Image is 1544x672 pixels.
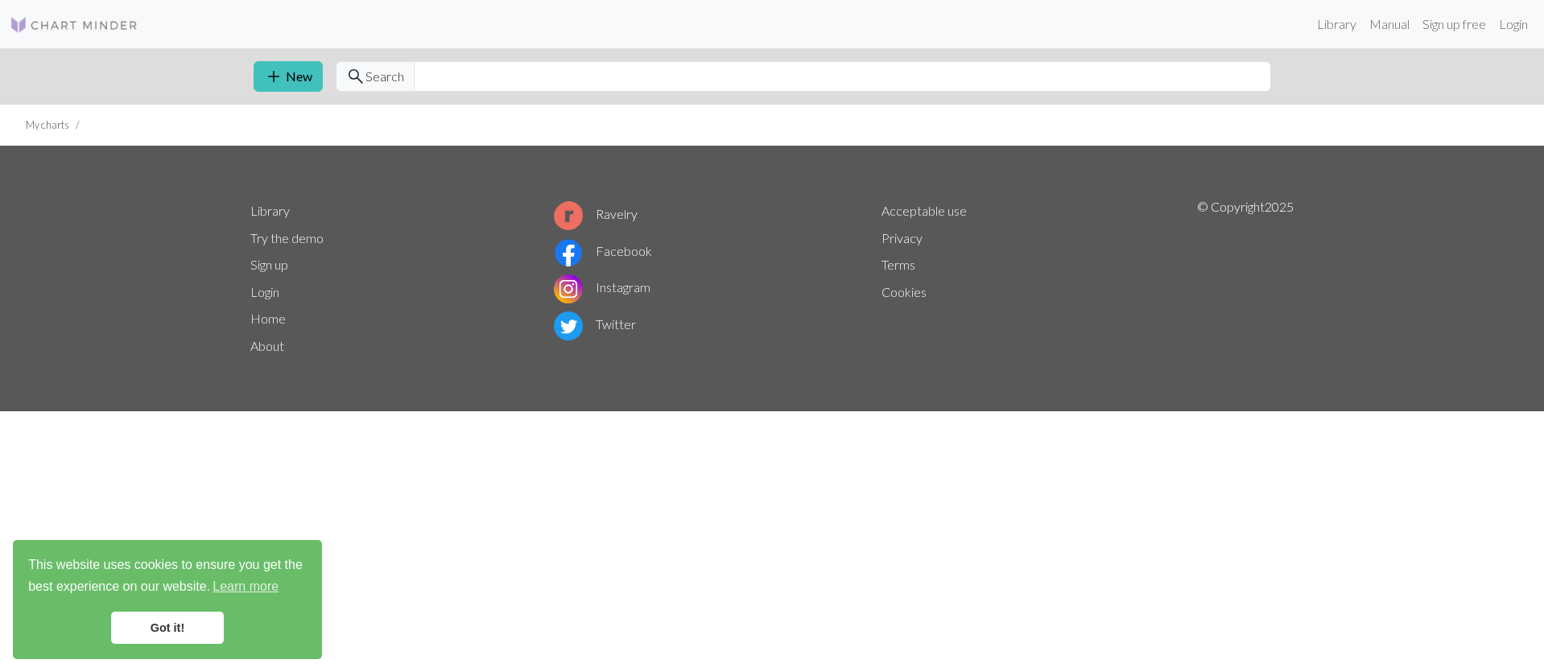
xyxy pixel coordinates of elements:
a: Privacy [881,230,923,245]
a: dismiss cookie message [111,612,224,644]
a: Cookies [881,284,927,299]
a: Try the demo [250,230,324,245]
img: Logo [10,15,138,35]
a: Login [250,284,279,299]
span: search [346,65,365,88]
p: © Copyright 2025 [1197,197,1294,360]
a: Acceptable use [881,203,967,218]
a: Library [250,203,290,218]
img: Facebook logo [554,238,583,267]
span: add [264,65,283,88]
a: Manual [1363,8,1416,40]
a: Facebook [554,243,652,258]
a: Twitter [554,316,636,332]
a: Terms [881,257,915,272]
a: Home [250,311,286,326]
a: Library [1311,8,1363,40]
a: Ravelry [554,206,638,221]
img: Instagram logo [554,274,583,303]
a: Sign up free [1416,8,1492,40]
a: learn more about cookies [210,575,281,599]
img: Twitter logo [554,311,583,340]
span: Search [365,67,404,86]
a: Login [1492,8,1534,40]
div: cookieconsent [13,540,322,659]
li: My charts [26,117,69,133]
img: Ravelry logo [554,201,583,230]
a: Instagram [554,279,650,295]
span: This website uses cookies to ensure you get the best experience on our website. [28,555,307,599]
a: Sign up [250,257,288,272]
a: About [250,338,284,353]
a: New [254,61,323,92]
